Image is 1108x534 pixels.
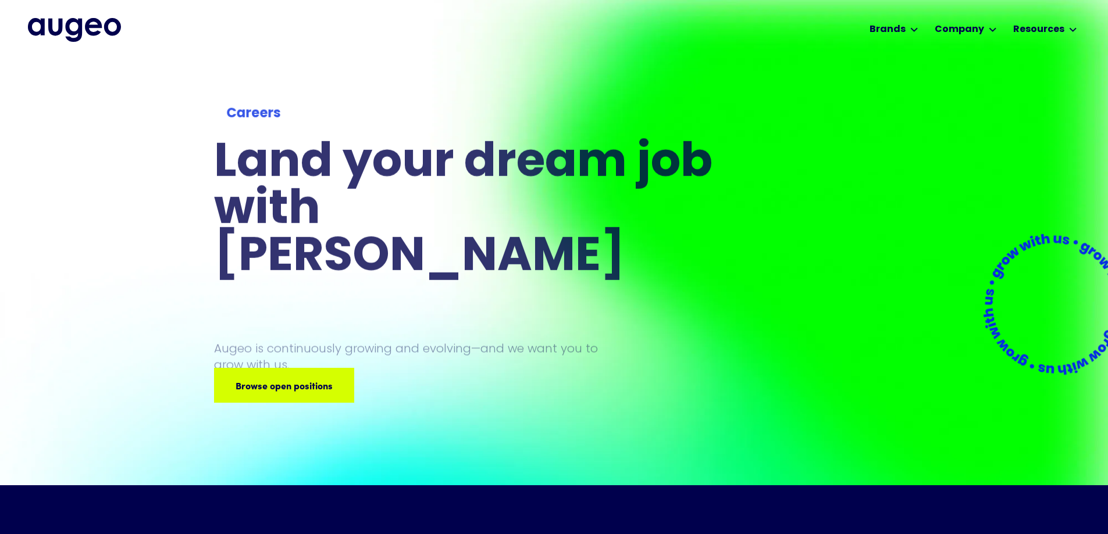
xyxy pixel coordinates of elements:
p: Augeo is continuously growing and evolving—and we want you to grow with us. [214,341,614,373]
strong: Careers [226,107,280,121]
a: Browse open positions [214,368,354,403]
div: Resources [1013,23,1064,37]
div: Brands [870,23,906,37]
a: home [28,18,121,41]
div: Company [935,23,984,37]
h1: Land your dream job﻿ with [PERSON_NAME] [214,141,717,282]
img: Augeo's full logo in midnight blue. [28,18,121,41]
